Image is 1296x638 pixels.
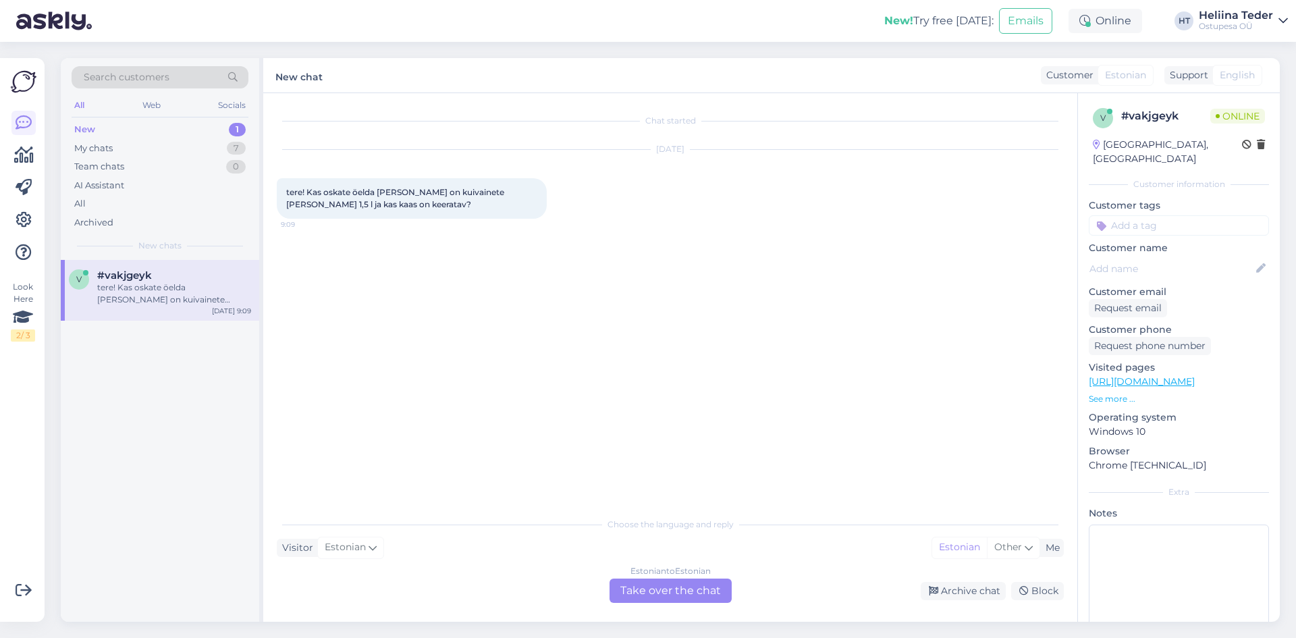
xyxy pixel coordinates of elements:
[999,8,1052,34] button: Emails
[1089,241,1269,255] p: Customer name
[884,14,913,27] b: New!
[1089,178,1269,190] div: Customer information
[277,519,1064,531] div: Choose the language and reply
[286,187,506,209] span: tere! Kas oskate öelda [PERSON_NAME] on kuivainete [PERSON_NAME] 1,5 l ja kas kaas on keeratav?
[11,329,35,342] div: 2 / 3
[1089,323,1269,337] p: Customer phone
[1089,506,1269,521] p: Notes
[1089,458,1269,473] p: Chrome [TECHNICAL_ID]
[1040,541,1060,555] div: Me
[275,66,323,84] label: New chat
[325,540,366,555] span: Estonian
[1089,375,1195,388] a: [URL][DOMAIN_NAME]
[1121,108,1210,124] div: # vakjgeyk
[1089,337,1211,355] div: Request phone number
[1089,198,1269,213] p: Customer tags
[1199,21,1273,32] div: Ostupesa OÜ
[74,197,86,211] div: All
[229,123,246,136] div: 1
[1089,486,1269,498] div: Extra
[610,579,732,603] div: Take over the chat
[212,306,251,316] div: [DATE] 9:09
[140,97,163,114] div: Web
[277,115,1064,127] div: Chat started
[932,537,987,558] div: Estonian
[97,282,251,306] div: tere! Kas oskate öelda [PERSON_NAME] on kuivainete [PERSON_NAME] 1,5 l ja kas kaas on keeratav?
[227,142,246,155] div: 7
[1089,425,1269,439] p: Windows 10
[1210,109,1265,124] span: Online
[11,69,36,95] img: Askly Logo
[74,142,113,155] div: My chats
[1069,9,1142,33] div: Online
[277,143,1064,155] div: [DATE]
[1089,261,1253,276] input: Add name
[1089,299,1167,317] div: Request email
[1100,113,1106,123] span: v
[76,274,82,284] span: v
[1105,68,1146,82] span: Estonian
[74,160,124,174] div: Team chats
[1089,285,1269,299] p: Customer email
[215,97,248,114] div: Socials
[630,565,711,577] div: Estonian to Estonian
[74,123,95,136] div: New
[281,219,331,230] span: 9:09
[84,70,169,84] span: Search customers
[921,582,1006,600] div: Archive chat
[1164,68,1208,82] div: Support
[1093,138,1242,166] div: [GEOGRAPHIC_DATA], [GEOGRAPHIC_DATA]
[11,281,35,342] div: Look Here
[138,240,182,252] span: New chats
[1199,10,1273,21] div: Heliina Teder
[1041,68,1093,82] div: Customer
[74,179,124,192] div: AI Assistant
[1089,444,1269,458] p: Browser
[884,13,994,29] div: Try free [DATE]:
[1199,10,1288,32] a: Heliina TederOstupesa OÜ
[1089,410,1269,425] p: Operating system
[1011,582,1064,600] div: Block
[1089,393,1269,405] p: See more ...
[994,541,1022,553] span: Other
[1174,11,1193,30] div: HT
[277,541,313,555] div: Visitor
[72,97,87,114] div: All
[97,269,152,282] span: #vakjgeyk
[1089,361,1269,375] p: Visited pages
[1089,215,1269,236] input: Add a tag
[226,160,246,174] div: 0
[74,216,113,230] div: Archived
[1220,68,1255,82] span: English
